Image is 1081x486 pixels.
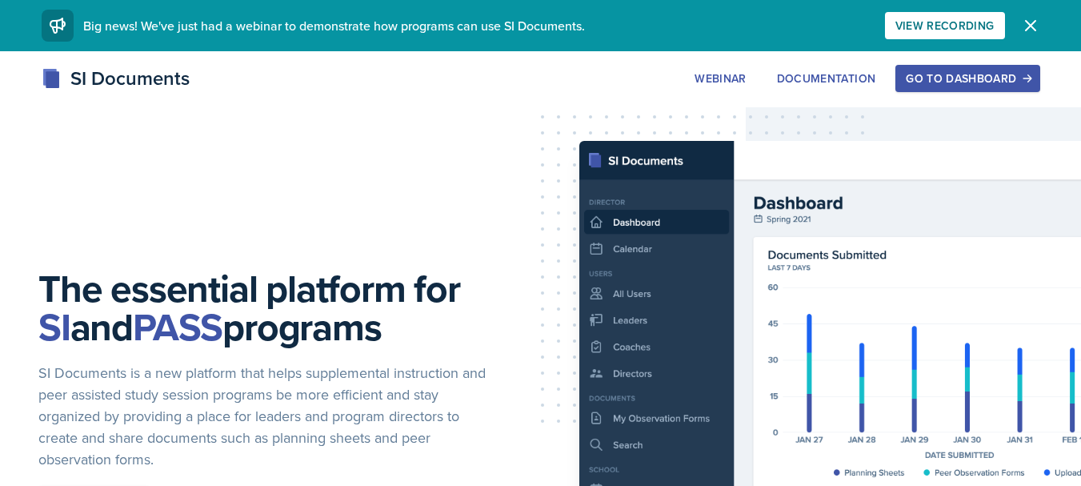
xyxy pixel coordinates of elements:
[906,72,1029,85] div: Go to Dashboard
[83,17,585,34] span: Big news! We've just had a webinar to demonstrate how programs can use SI Documents.
[777,72,876,85] div: Documentation
[767,65,887,92] button: Documentation
[895,65,1039,92] button: Go to Dashboard
[885,12,1005,39] button: View Recording
[695,72,746,85] div: Webinar
[895,19,995,32] div: View Recording
[684,65,756,92] button: Webinar
[42,64,190,93] div: SI Documents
